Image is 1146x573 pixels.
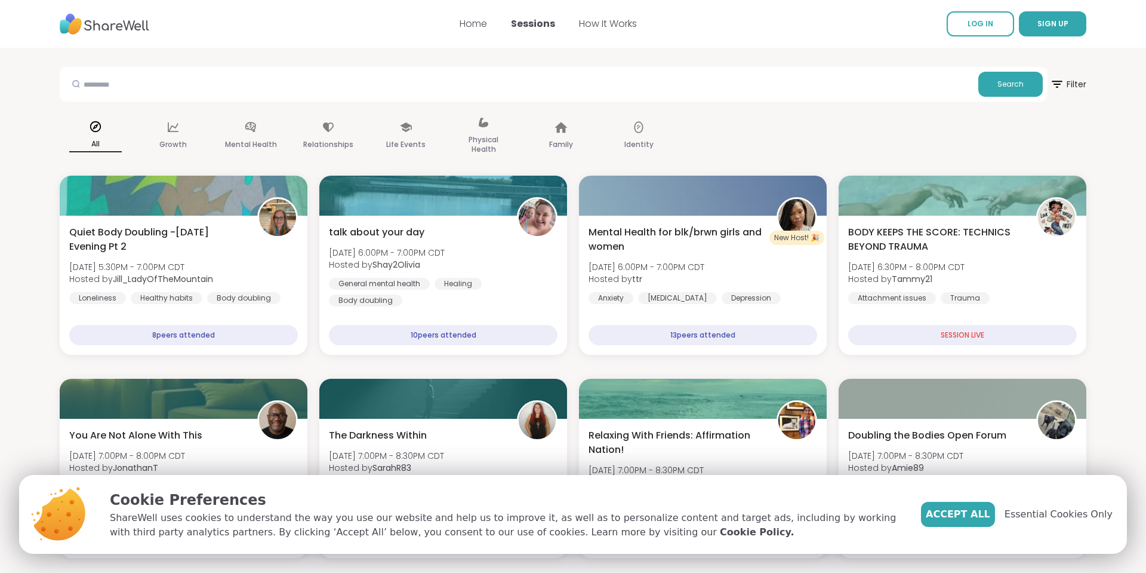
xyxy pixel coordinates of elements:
[372,259,420,271] b: Shay2Olivia
[519,199,556,236] img: Shay2Olivia
[329,247,445,259] span: [DATE] 6:00PM - 7:00PM CDT
[207,292,281,304] div: Body doubling
[329,278,430,290] div: General mental health
[69,428,202,443] span: You Are Not Alone With This
[110,489,902,511] p: Cookie Preferences
[997,79,1024,90] span: Search
[632,273,642,285] b: ttr
[941,292,990,304] div: Trauma
[892,462,924,474] b: Amie89
[225,137,277,152] p: Mental Health
[848,292,936,304] div: Attachment issues
[947,11,1014,36] a: LOG IN
[519,402,556,439] img: SarahR83
[69,450,185,462] span: [DATE] 7:00PM - 8:00PM CDT
[329,259,445,271] span: Hosted by
[892,273,932,285] b: Tammy21
[69,273,213,285] span: Hosted by
[589,292,633,304] div: Anxiety
[848,325,1077,345] div: SESSION LIVE
[372,462,411,474] b: SarahR83
[511,17,555,30] a: Sessions
[1038,402,1075,439] img: Amie89
[589,428,763,457] span: Relaxing With Friends: Affirmation Nation!
[589,464,711,476] span: [DATE] 7:00PM - 8:30PM CDT
[778,199,815,236] img: ttr
[329,450,444,462] span: [DATE] 7:00PM - 8:30PM CDT
[131,292,202,304] div: Healthy habits
[848,462,963,474] span: Hosted by
[722,292,781,304] div: Depression
[303,137,353,152] p: Relationships
[69,292,126,304] div: Loneliness
[386,137,426,152] p: Life Events
[848,450,963,462] span: [DATE] 7:00PM - 8:30PM CDT
[60,8,149,41] img: ShareWell Nav Logo
[549,137,573,152] p: Family
[579,17,637,30] a: How It Works
[921,502,995,527] button: Accept All
[848,273,965,285] span: Hosted by
[769,231,824,245] div: New Host! 🎉
[69,462,185,474] span: Hosted by
[457,133,510,157] p: Physical Health
[968,19,993,29] span: LOG IN
[848,261,965,273] span: [DATE] 6:30PM - 8:00PM CDT
[589,273,704,285] span: Hosted by
[1050,70,1086,99] span: Filter
[848,428,1006,443] span: Doubling the Bodies Open Forum
[978,72,1043,97] button: Search
[1005,507,1113,522] span: Essential Cookies Only
[113,273,213,285] b: Jill_LadyOfTheMountain
[69,325,298,345] div: 8 peers attended
[720,525,794,540] a: Cookie Policy.
[110,511,902,540] p: ShareWell uses cookies to understand the way you use our website and help us to improve it, as we...
[589,225,763,254] span: Mental Health for blk/brwn girls and women
[329,462,444,474] span: Hosted by
[624,137,654,152] p: Identity
[329,325,557,345] div: 10 peers attended
[926,507,990,522] span: Accept All
[113,462,158,474] b: JonathanT
[460,17,487,30] a: Home
[329,428,427,443] span: The Darkness Within
[1038,199,1075,236] img: Tammy21
[259,402,296,439] img: JonathanT
[329,225,424,240] span: talk about your day
[638,292,717,304] div: [MEDICAL_DATA]
[259,199,296,236] img: Jill_LadyOfTheMountain
[848,225,1023,254] span: BODY KEEPS THE SCORE: TECHNICS BEYOND TRAUMA
[69,261,213,273] span: [DATE] 5:30PM - 7:00PM CDT
[778,402,815,439] img: AmberWolffWizard
[1037,19,1068,29] span: SIGN UP
[69,225,244,254] span: Quiet Body Doubling -[DATE] Evening Pt 2
[1050,67,1086,102] button: Filter
[69,137,122,152] p: All
[1019,11,1086,36] button: SIGN UP
[159,137,187,152] p: Growth
[589,325,817,345] div: 13 peers attended
[435,278,482,290] div: Healing
[329,295,402,307] div: Body doubling
[589,261,704,273] span: [DATE] 6:00PM - 7:00PM CDT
